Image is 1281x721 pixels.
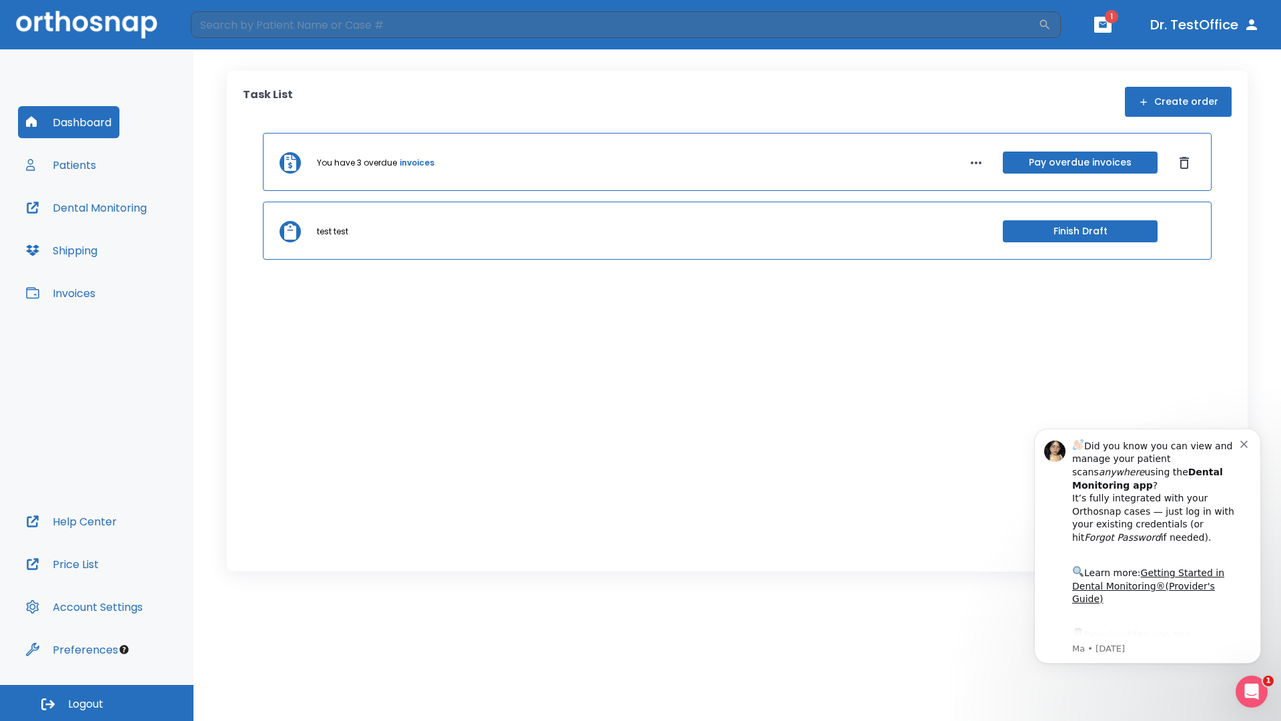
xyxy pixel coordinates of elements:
[1236,676,1268,708] iframe: Intercom live chat
[1263,676,1274,686] span: 1
[18,149,104,181] button: Patients
[18,505,125,537] button: Help Center
[18,591,151,623] button: Account Settings
[317,157,397,169] p: You have 3 overdue
[58,234,226,246] p: Message from Ma, sent 1w ago
[226,29,237,39] button: Dismiss notification
[1003,152,1158,174] button: Pay overdue invoices
[16,11,157,38] img: Orthosnap
[58,218,226,286] div: Download the app: | ​ Let us know if you need help getting started!
[317,226,348,238] p: test test
[18,634,126,666] button: Preferences
[18,192,155,224] button: Dental Monitoring
[1014,409,1281,685] iframe: Intercom notifications message
[18,106,119,138] button: Dashboard
[1174,152,1195,174] button: Dismiss
[58,221,177,245] a: App Store
[1125,87,1232,117] button: Create order
[400,157,434,169] a: invoices
[118,644,130,656] div: Tooltip anchor
[243,87,293,117] p: Task List
[18,277,103,309] button: Invoices
[1105,10,1118,23] span: 1
[191,11,1038,38] input: Search by Patient Name or Case #
[1145,13,1265,37] button: Dr. TestOffice
[68,697,103,712] span: Logout
[18,234,105,266] button: Shipping
[1003,220,1158,242] button: Finish Draft
[18,548,107,580] button: Price List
